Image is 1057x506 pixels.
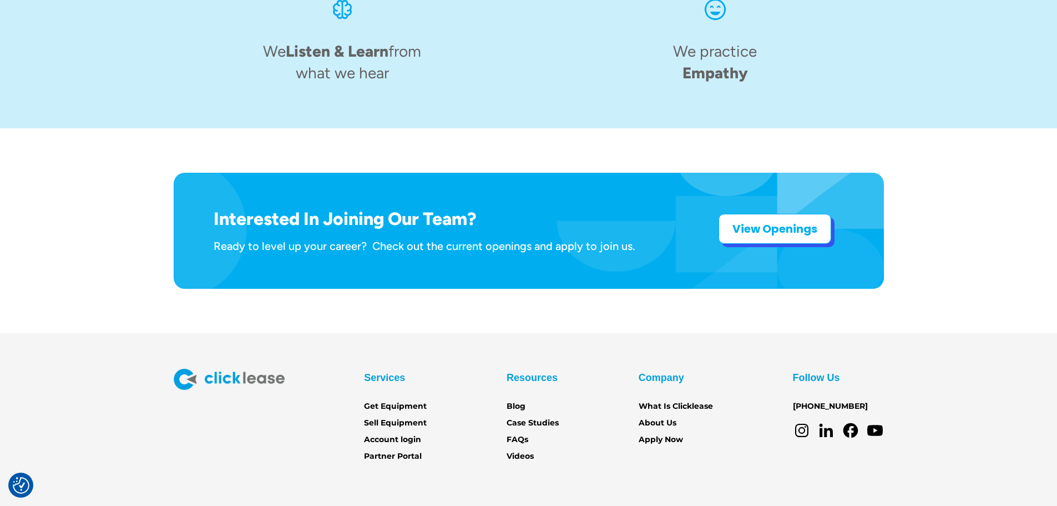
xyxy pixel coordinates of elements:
a: Blog [507,400,525,413]
span: Empathy [682,63,748,82]
div: Company [639,369,684,387]
div: Follow Us [793,369,840,387]
h4: We from what we hear [260,41,425,84]
a: What Is Clicklease [639,400,713,413]
a: FAQs [507,434,528,446]
a: Account login [364,434,421,446]
a: Get Equipment [364,400,427,413]
span: Listen & Learn [286,42,388,61]
strong: View Openings [732,221,817,237]
button: Consent Preferences [13,477,29,494]
a: Partner Portal [364,450,422,463]
h1: Interested In Joining Our Team? [214,208,635,229]
img: Clicklease logo [174,369,285,390]
div: Ready to level up your career? Check out the current openings and apply to join us. [214,239,635,253]
a: Case Studies [507,417,559,429]
a: [PHONE_NUMBER] [793,400,868,413]
div: Resources [507,369,558,387]
a: View Openings [719,214,831,244]
a: Videos [507,450,534,463]
a: About Us [639,417,676,429]
div: Services [364,369,405,387]
a: Sell Equipment [364,417,427,429]
h4: We practice [673,41,757,84]
img: Revisit consent button [13,477,29,494]
a: Apply Now [639,434,683,446]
